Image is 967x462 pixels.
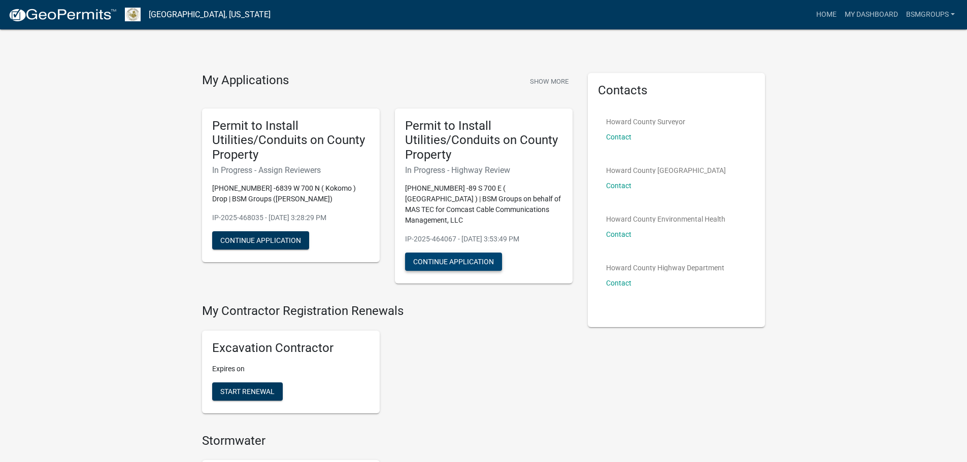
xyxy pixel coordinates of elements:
p: [PHONE_NUMBER] -89 S 700 E ( [GEOGRAPHIC_DATA] ) | BSM Groups on behalf of MAS TEC for Comcast Ca... [405,183,562,226]
img: Howard County, Indiana [125,8,141,21]
p: Howard County Highway Department [606,264,724,271]
h5: Permit to Install Utilities/Conduits on County Property [405,119,562,162]
a: BSMGroups [902,5,959,24]
p: Howard County Environmental Health [606,216,725,223]
button: Show More [526,73,573,90]
p: IP-2025-468035 - [DATE] 3:28:29 PM [212,212,370,223]
h6: In Progress - Assign Reviewers [212,165,370,175]
a: My Dashboard [841,5,902,24]
button: Start Renewal [212,382,283,401]
h5: Contacts [598,83,755,98]
p: Howard County Surveyor [606,118,685,125]
a: Contact [606,182,631,190]
h5: Excavation Contractor [212,341,370,356]
p: [PHONE_NUMBER] -6839 W 700 N ( Kokomo ) Drop | BSM Groups ([PERSON_NAME]) [212,183,370,204]
a: [GEOGRAPHIC_DATA], [US_STATE] [149,6,271,23]
a: Contact [606,279,631,287]
button: Continue Application [212,231,309,250]
h6: In Progress - Highway Review [405,165,562,175]
h4: Stormwater [202,434,573,448]
button: Continue Application [405,253,502,271]
wm-registration-list-section: My Contractor Registration Renewals [202,304,573,421]
h4: My Applications [202,73,289,88]
p: Howard County [GEOGRAPHIC_DATA] [606,167,726,174]
a: Home [812,5,841,24]
a: Contact [606,133,631,141]
p: Expires on [212,364,370,374]
h4: My Contractor Registration Renewals [202,304,573,318]
h5: Permit to Install Utilities/Conduits on County Property [212,119,370,162]
a: Contact [606,230,631,238]
p: IP-2025-464067 - [DATE] 3:53:49 PM [405,234,562,244]
span: Start Renewal [220,387,275,395]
